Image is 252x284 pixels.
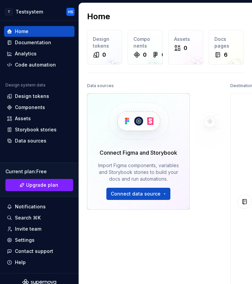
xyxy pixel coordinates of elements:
[100,149,177,157] div: Connect Figma and Storybook
[15,93,49,100] div: Design tokens
[26,182,58,188] span: Upgrade plan
[4,37,75,48] a: Documentation
[15,237,35,243] div: Settings
[15,214,41,221] div: Search ⌘K
[4,224,75,234] a: Invite team
[4,113,75,124] a: Assets
[111,190,161,197] span: Connect data source
[5,8,13,16] div: T
[4,235,75,246] a: Settings
[15,248,53,255] div: Contact support
[15,226,41,232] div: Invite team
[4,124,75,135] a: Storybook stories
[87,11,110,22] h2: Home
[87,81,114,91] div: Data sources
[15,259,26,266] div: Help
[106,188,170,200] button: Connect data source
[214,36,238,49] div: Docs pages
[4,102,75,113] a: Components
[102,51,106,59] div: 0
[15,137,46,144] div: Data sources
[15,126,57,133] div: Storybook stories
[4,201,75,212] button: Notifications
[4,257,75,268] button: Help
[4,26,75,37] a: Home
[4,212,75,223] button: Search ⌘K
[15,61,56,68] div: Code automation
[15,115,31,122] div: Assets
[5,82,45,88] div: Design system data
[143,51,147,59] div: 0
[15,50,37,57] div: Analytics
[15,39,51,46] div: Documentation
[1,4,77,19] button: TTestsystemHS
[184,44,187,52] div: 0
[15,104,45,111] div: Components
[15,28,28,35] div: Home
[128,30,163,64] a: Components00
[224,51,228,59] div: 6
[87,30,122,64] a: Design tokens0
[4,135,75,146] a: Data sources
[4,91,75,102] a: Design tokens
[68,9,73,15] div: HS
[168,30,204,64] a: Assets0
[4,48,75,59] a: Analytics
[5,168,73,175] div: Current plan : Free
[15,203,46,210] div: Notifications
[4,246,75,257] button: Contact support
[4,59,75,70] a: Code automation
[5,179,73,191] a: Upgrade plan
[97,162,180,182] div: Import Figma components, variables and Storybook stories to build your docs and run automations.
[16,8,43,15] div: Testsystem
[93,36,117,49] div: Design tokens
[162,51,165,59] div: 0
[133,36,157,49] div: Components
[209,30,244,64] a: Docs pages6
[174,36,198,43] div: Assets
